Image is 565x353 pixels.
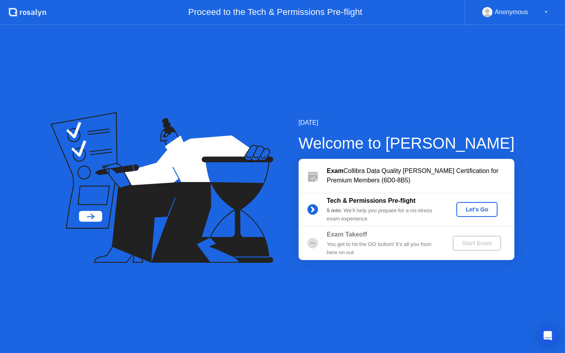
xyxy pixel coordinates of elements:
b: 5 min [327,207,341,213]
b: Tech & Permissions Pre-flight [327,197,416,204]
div: Start Exam [456,240,498,246]
div: : We’ll help you prepare for a no-stress exam experience [327,207,440,223]
button: Let's Go [456,202,498,217]
button: Start Exam [453,236,501,251]
div: You get to hit the GO button! It’s all you from here on out [327,240,440,257]
div: [DATE] [299,118,515,127]
div: Collibra Data Quality [PERSON_NAME] Certification for Premium Members (6D0-8B5) [327,166,514,185]
b: Exam [327,167,344,174]
div: Welcome to [PERSON_NAME] [299,131,515,155]
div: Anonymous [495,7,528,17]
div: Let's Go [459,206,494,213]
b: Exam Takeoff [327,231,367,238]
div: Open Intercom Messenger [538,326,557,345]
div: ▼ [544,7,548,17]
